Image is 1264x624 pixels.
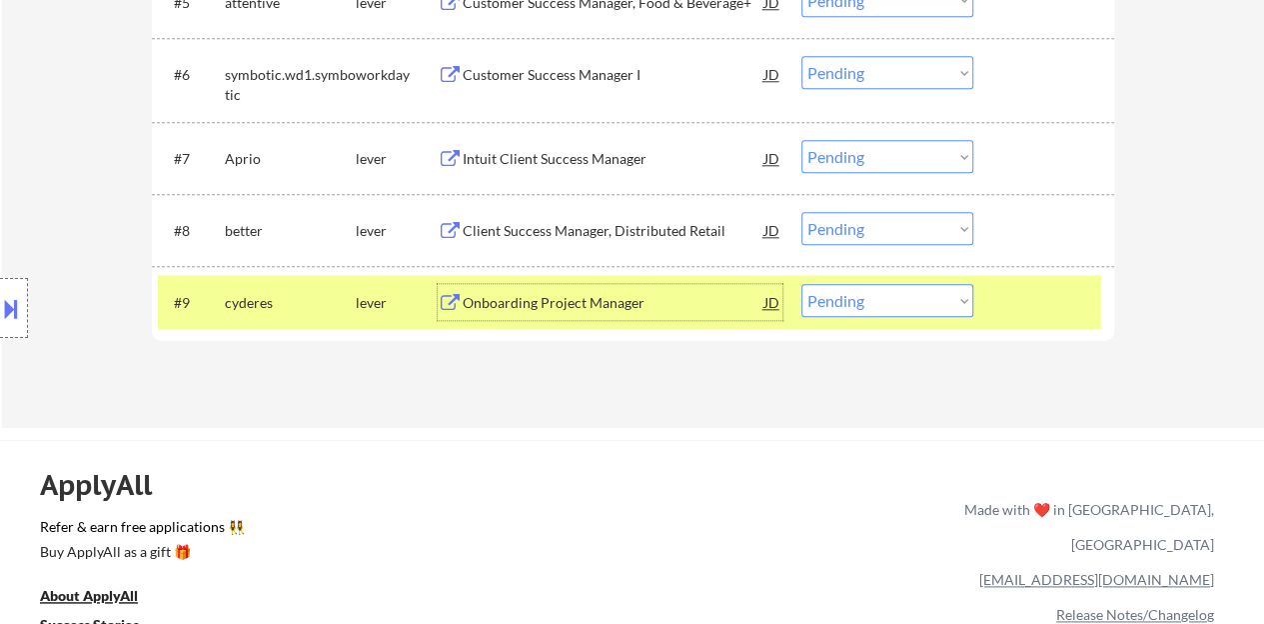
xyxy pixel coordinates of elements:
div: lever [356,293,438,313]
div: Customer Success Manager I [463,65,764,85]
div: Intuit Client Success Manager [463,149,764,169]
a: Release Notes/Changelog [1056,606,1214,623]
div: Client Success Manager, Distributed Retail [463,221,764,241]
div: Made with ❤️ in [GEOGRAPHIC_DATA], [GEOGRAPHIC_DATA] [956,492,1214,562]
div: lever [356,221,438,241]
u: About ApplyAll [40,587,138,604]
div: #6 [174,65,209,85]
a: [EMAIL_ADDRESS][DOMAIN_NAME] [979,571,1214,588]
div: JD [762,212,782,248]
a: Refer & earn free applications 👯‍♀️ [40,520,547,541]
div: JD [762,140,782,176]
div: workday [356,65,438,85]
div: Buy ApplyAll as a gift 🎁 [40,545,240,559]
div: Onboarding Project Manager [463,293,764,313]
div: ApplyAll [40,468,175,502]
a: Buy ApplyAll as a gift 🎁 [40,541,240,566]
div: JD [762,284,782,320]
div: symbotic.wd1.symbotic [225,65,356,104]
div: lever [356,149,438,169]
div: JD [762,56,782,92]
a: About ApplyAll [40,585,166,610]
